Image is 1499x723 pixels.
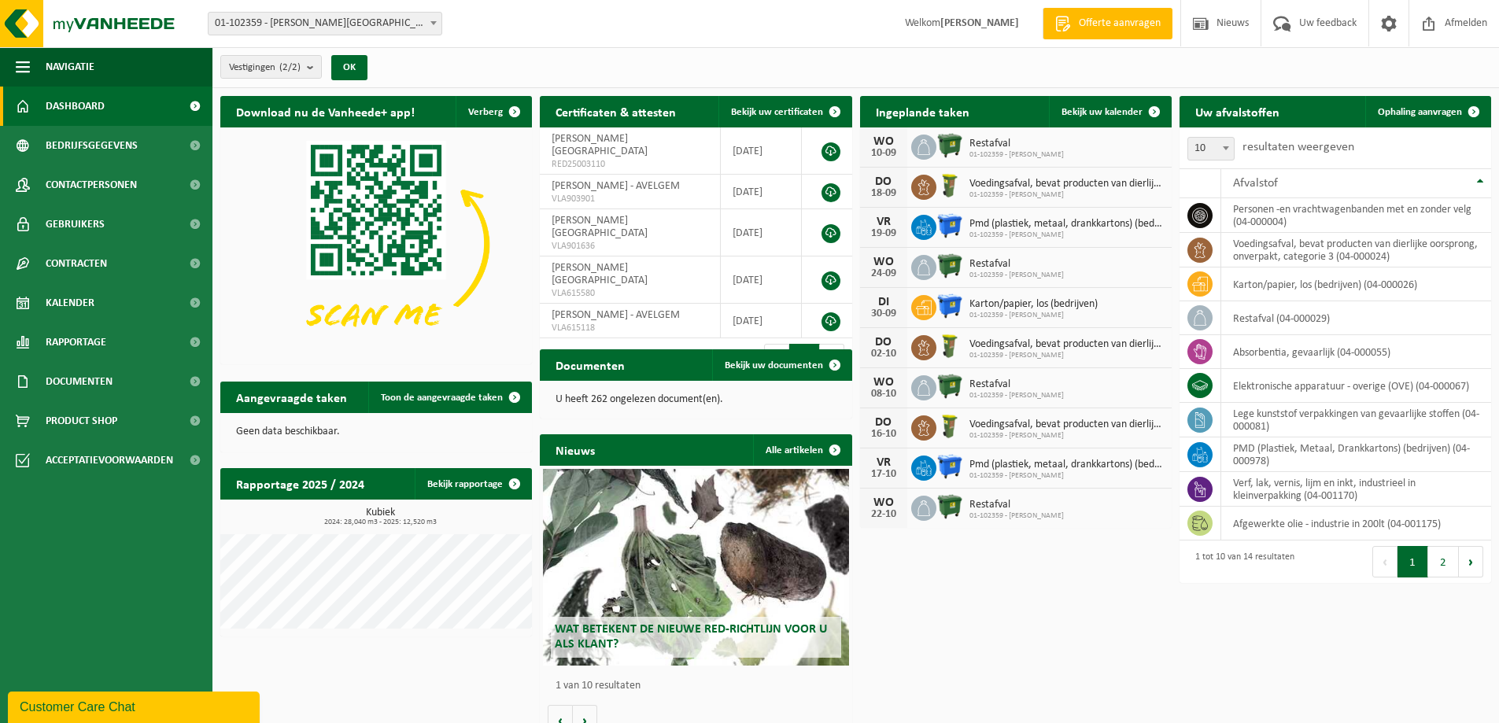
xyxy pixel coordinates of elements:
[381,393,503,403] span: Toon de aangevraagde taken
[936,333,963,360] img: WB-0060-HPE-GN-50
[46,87,105,126] span: Dashboard
[220,382,363,412] h2: Aangevraagde taken
[969,419,1164,431] span: Voedingsafval, bevat producten van dierlijke oorsprong, onverpakt, categorie 3
[552,262,648,286] span: [PERSON_NAME][GEOGRAPHIC_DATA]
[936,132,963,159] img: WB-1100-HPE-GN-04
[721,175,802,209] td: [DATE]
[555,623,827,651] span: Wat betekent de nieuwe RED-richtlijn voor u als klant?
[868,256,899,268] div: WO
[540,434,611,465] h2: Nieuws
[969,178,1164,190] span: Voedingsafval, bevat producten van dierlijke oorsprong, onverpakt, categorie 3
[936,453,963,480] img: WB-1100-HPE-BE-04
[969,190,1164,200] span: 01-102359 - [PERSON_NAME]
[969,138,1064,150] span: Restafval
[46,126,138,165] span: Bedrijfsgegevens
[1187,544,1294,579] div: 1 tot 10 van 14 resultaten
[209,13,441,35] span: 01-102359 - CHARLES KESTELEYN - GENT
[1061,107,1143,117] span: Bekijk uw kalender
[936,253,963,279] img: WB-1100-HPE-GN-04
[868,268,899,279] div: 24-09
[868,336,899,349] div: DO
[721,209,802,256] td: [DATE]
[552,215,648,239] span: [PERSON_NAME][GEOGRAPHIC_DATA]
[368,382,530,413] a: Toon de aangevraagde taken
[1187,137,1235,160] span: 10
[731,107,823,117] span: Bekijk uw certificaten
[868,349,899,360] div: 02-10
[552,158,707,171] span: RED25003110
[228,507,532,526] h3: Kubiek
[1043,8,1172,39] a: Offerte aanvragen
[969,391,1064,400] span: 01-102359 - [PERSON_NAME]
[868,376,899,389] div: WO
[712,349,851,381] a: Bekijk uw documenten
[1221,233,1491,267] td: voedingsafval, bevat producten van dierlijke oorsprong, onverpakt, categorie 3 (04-000024)
[46,441,173,480] span: Acceptatievoorwaarden
[1233,177,1278,190] span: Afvalstof
[1049,96,1170,127] a: Bekijk uw kalender
[860,96,985,127] h2: Ingeplande taken
[552,193,707,205] span: VLA903901
[868,469,899,480] div: 17-10
[220,96,430,127] h2: Download nu de Vanheede+ app!
[415,468,530,500] a: Bekijk rapportage
[1221,403,1491,437] td: lege kunststof verpakkingen van gevaarlijke stoffen (04-000081)
[556,681,844,692] p: 1 van 10 resultaten
[969,150,1064,160] span: 01-102359 - [PERSON_NAME]
[936,172,963,199] img: WB-0060-HPE-GN-50
[1188,138,1234,160] span: 10
[543,469,848,666] a: Wat betekent de nieuwe RED-richtlijn voor u als klant?
[220,468,380,499] h2: Rapportage 2025 / 2024
[868,308,899,319] div: 30-09
[721,304,802,338] td: [DATE]
[969,471,1164,481] span: 01-102359 - [PERSON_NAME]
[969,499,1064,511] span: Restafval
[556,394,836,405] p: U heeft 262 ongelezen document(en).
[868,228,899,239] div: 19-09
[1221,369,1491,403] td: elektronische apparatuur - overige (OVE) (04-000067)
[1221,198,1491,233] td: personen -en vrachtwagenbanden met en zonder velg (04-000004)
[718,96,851,127] a: Bekijk uw certificaten
[868,175,899,188] div: DO
[46,205,105,244] span: Gebruikers
[868,416,899,429] div: DO
[279,62,301,72] count: (2/2)
[721,127,802,175] td: [DATE]
[725,360,823,371] span: Bekijk uw documenten
[940,17,1019,29] strong: [PERSON_NAME]
[868,496,899,509] div: WO
[552,309,680,321] span: [PERSON_NAME] - AVELGEM
[1428,546,1459,577] button: 2
[468,107,503,117] span: Verberg
[8,688,263,723] iframe: chat widget
[969,298,1098,311] span: Karton/papier, los (bedrijven)
[969,511,1064,521] span: 01-102359 - [PERSON_NAME]
[753,434,851,466] a: Alle artikelen
[969,459,1164,471] span: Pmd (plastiek, metaal, drankkartons) (bedrijven)
[969,351,1164,360] span: 01-102359 - [PERSON_NAME]
[540,96,692,127] h2: Certificaten & attesten
[1221,507,1491,540] td: afgewerkte olie - industrie in 200lt (04-001175)
[236,426,516,437] p: Geen data beschikbaar.
[969,258,1064,271] span: Restafval
[46,244,107,283] span: Contracten
[46,323,106,362] span: Rapportage
[1459,546,1483,577] button: Next
[46,165,137,205] span: Contactpersonen
[969,378,1064,391] span: Restafval
[552,287,707,300] span: VLA615580
[1397,546,1428,577] button: 1
[969,431,1164,441] span: 01-102359 - [PERSON_NAME]
[1221,437,1491,472] td: PMD (Plastiek, Metaal, Drankkartons) (bedrijven) (04-000978)
[552,180,680,192] span: [PERSON_NAME] - AVELGEM
[552,133,648,157] span: [PERSON_NAME][GEOGRAPHIC_DATA]
[868,456,899,469] div: VR
[721,256,802,304] td: [DATE]
[220,127,532,361] img: Download de VHEPlus App
[868,135,899,148] div: WO
[868,296,899,308] div: DI
[868,148,899,159] div: 10-09
[969,311,1098,320] span: 01-102359 - [PERSON_NAME]
[1242,141,1354,153] label: resultaten weergeven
